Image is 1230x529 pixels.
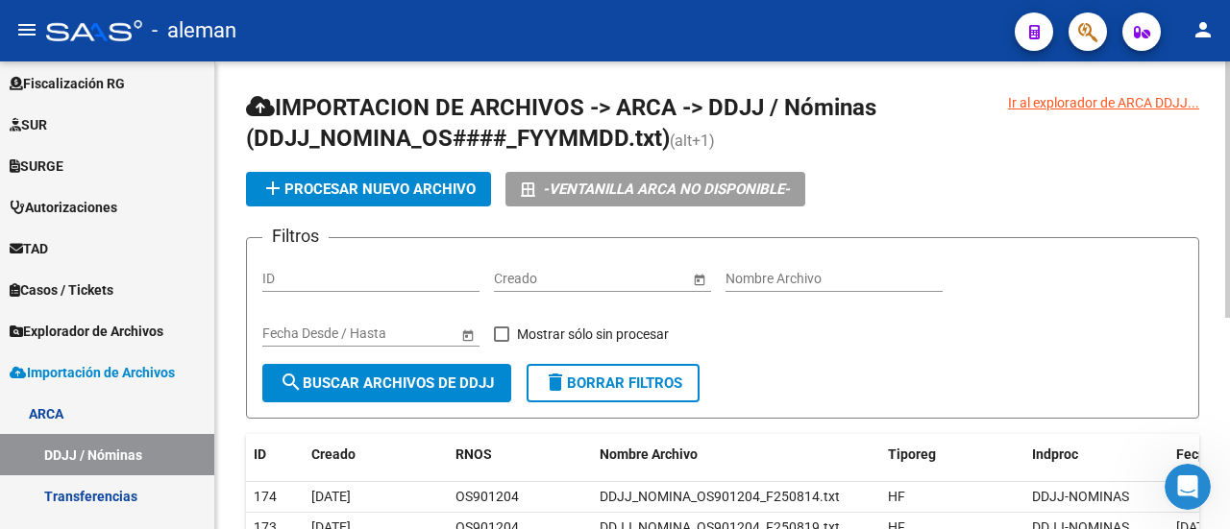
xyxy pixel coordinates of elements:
iframe: Intercom live chat [1165,464,1211,510]
span: Borrar Filtros [544,374,682,392]
span: Creado [311,446,356,462]
span: Nombre Archivo [600,446,698,462]
span: Tiporeg [888,446,936,462]
mat-icon: person [1192,18,1215,41]
span: DDJJ-NOMINAS [1032,489,1129,504]
span: Buscar Archivos de DDJJ [280,374,494,392]
div: Ir al explorador de ARCA DDJJ... [1008,92,1199,113]
span: Procesar nuevo archivo [261,180,476,198]
input: Fecha fin [349,325,443,342]
i: -VENTANILLA ARCA NO DISPONIBLE- [543,172,790,206]
span: Explorador de Archivos [10,321,163,342]
button: Procesar nuevo archivo [246,172,491,206]
span: DDJJ_NOMINA_OS901204_F250814.txt [600,489,840,504]
span: RNOS [455,446,492,462]
datatable-header-cell: Nombre Archivo [592,434,880,475]
button: -VENTANILLA ARCA NO DISPONIBLE- [505,172,805,206]
datatable-header-cell: ID [246,434,304,475]
span: SURGE [10,156,63,177]
button: Borrar Filtros [527,364,700,402]
span: (alt+1) [670,132,715,150]
span: Autorizaciones [10,197,117,218]
span: - aleman [152,10,236,52]
button: Open calendar [689,269,709,289]
span: Mostrar sólo sin procesar [517,323,669,346]
span: TAD [10,238,48,259]
mat-icon: menu [15,18,38,41]
datatable-header-cell: Creado [304,434,448,475]
span: Indproc [1032,446,1078,462]
span: HF [888,489,905,504]
h3: Filtros [262,223,329,250]
span: Fiscalización RG [10,73,125,94]
datatable-header-cell: Tiporeg [880,434,1024,475]
span: SUR [10,114,47,135]
span: Importación de Archivos [10,362,175,383]
mat-icon: delete [544,371,567,394]
input: Fecha inicio [262,325,332,342]
datatable-header-cell: RNOS [448,434,592,475]
input: Fecha inicio [494,271,564,287]
datatable-header-cell: Indproc [1024,434,1168,475]
span: OS901204 [455,489,519,504]
span: Fecproc [1176,446,1225,462]
mat-icon: add [261,177,284,200]
span: ID [254,446,266,462]
span: IMPORTACION DE ARCHIVOS -> ARCA -> DDJJ / Nóminas (DDJJ_NOMINA_OS####_FYYMMDD.txt) [246,94,876,152]
mat-icon: search [280,371,303,394]
span: [DATE] [311,489,351,504]
span: Casos / Tickets [10,279,113,301]
input: Fecha fin [580,271,675,287]
span: 174 [254,489,277,504]
button: Buscar Archivos de DDJJ [262,364,511,402]
button: Open calendar [457,325,478,345]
